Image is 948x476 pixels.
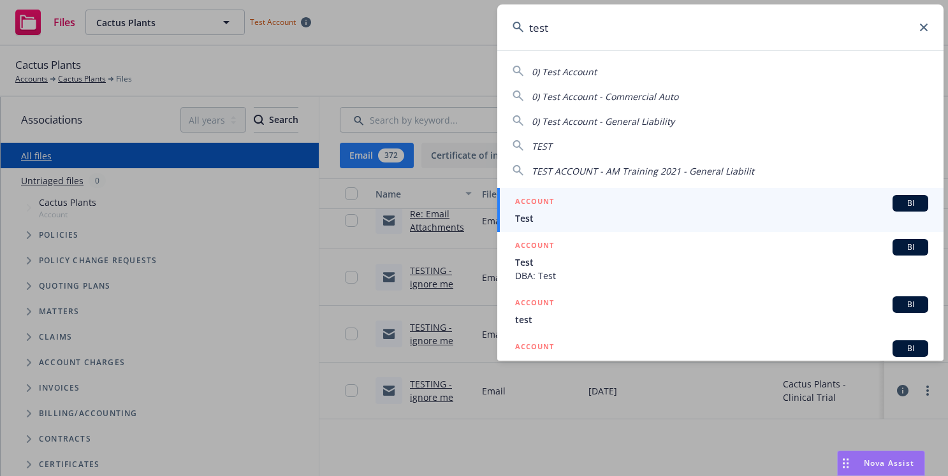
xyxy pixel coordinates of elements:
h5: ACCOUNT [515,296,554,312]
h5: ACCOUNT [515,195,554,210]
span: 0) Test Account [532,66,597,78]
span: Test [515,357,928,370]
a: ACCOUNTBITestDBA: Test [497,232,944,289]
span: TEST [532,140,552,152]
span: Nova Assist [864,458,914,468]
h5: ACCOUNT [515,239,554,254]
a: ACCOUNTBITest [497,188,944,232]
a: ACCOUNTBITest [497,333,944,377]
span: BI [898,198,923,209]
div: Drag to move [838,451,854,475]
span: DBA: Test [515,269,928,282]
span: BI [898,299,923,310]
h5: ACCOUNT [515,340,554,356]
button: Nova Assist [837,451,925,476]
span: Test [515,212,928,225]
span: BI [898,343,923,354]
span: Test [515,256,928,269]
span: 0) Test Account - Commercial Auto [532,90,678,103]
a: ACCOUNTBItest [497,289,944,333]
span: BI [898,242,923,253]
span: test [515,313,928,326]
input: Search... [497,4,944,50]
span: 0) Test Account - General Liability [532,115,675,127]
span: TEST ACCOUNT - AM Training 2021 - General Liabilit [532,165,754,177]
